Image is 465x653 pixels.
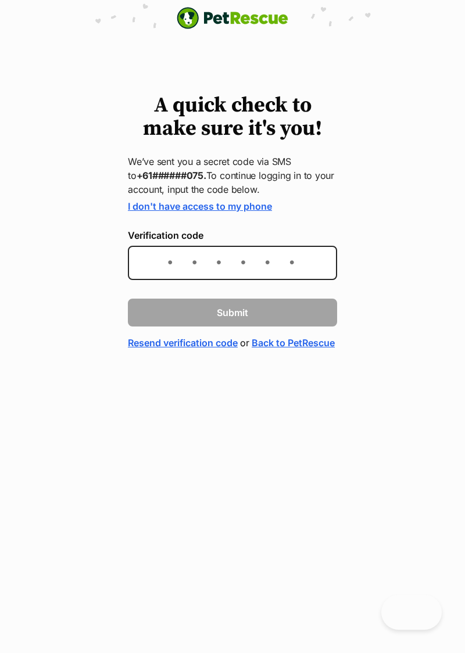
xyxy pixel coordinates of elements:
button: Submit [128,299,337,326]
strong: +61######075. [137,170,206,181]
p: We’ve sent you a secret code via SMS to To continue logging in to your account, input the code be... [128,155,337,196]
input: Enter the 6-digit verification code sent to your device [128,246,337,280]
label: Verification code [128,230,337,241]
a: Back to PetRescue [252,336,335,350]
h1: A quick check to make sure it's you! [128,94,337,141]
a: Resend verification code [128,336,238,350]
span: Submit [217,306,248,320]
img: logo-e224e6f780fb5917bec1dbf3a21bbac754714ae5b6737aabdf751b685950b380.svg [177,7,288,29]
a: I don't have access to my phone [128,200,272,212]
span: or [240,336,249,350]
iframe: Help Scout Beacon - Open [381,595,442,630]
a: PetRescue [177,7,288,29]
